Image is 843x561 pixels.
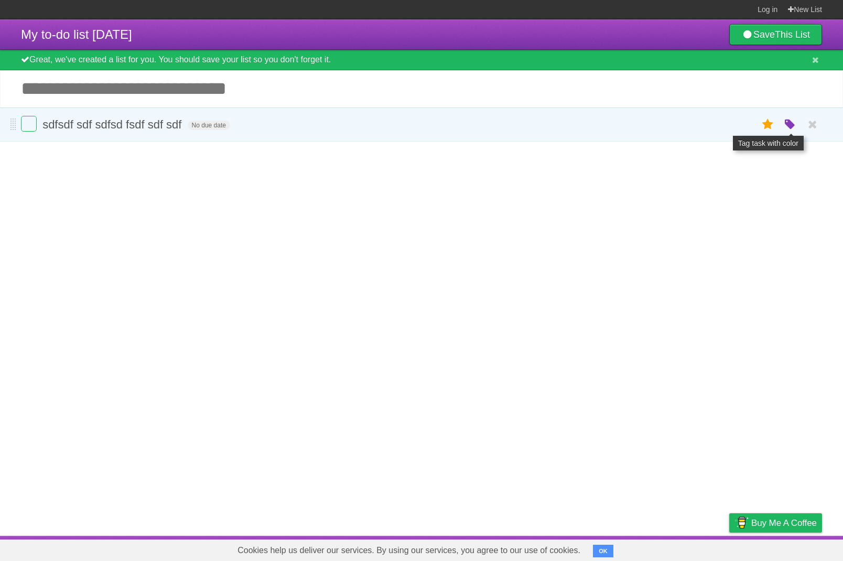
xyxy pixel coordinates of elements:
b: This List [775,29,810,40]
button: OK [593,545,613,557]
a: Terms [680,538,703,558]
img: Buy me a coffee [734,514,749,532]
a: About [590,538,612,558]
a: Developers [624,538,667,558]
span: Cookies help us deliver our services. By using our services, you agree to our use of cookies. [227,540,591,561]
a: Buy me a coffee [729,513,822,533]
span: No due date [188,121,230,130]
label: Done [21,116,37,132]
a: SaveThis List [729,24,822,45]
span: Buy me a coffee [751,514,817,532]
span: sdfsdf sdf sdfsd fsdf sdf sdf [42,118,184,131]
a: Suggest a feature [756,538,822,558]
a: Privacy [716,538,743,558]
span: My to-do list [DATE] [21,27,132,41]
label: Star task [758,116,778,133]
